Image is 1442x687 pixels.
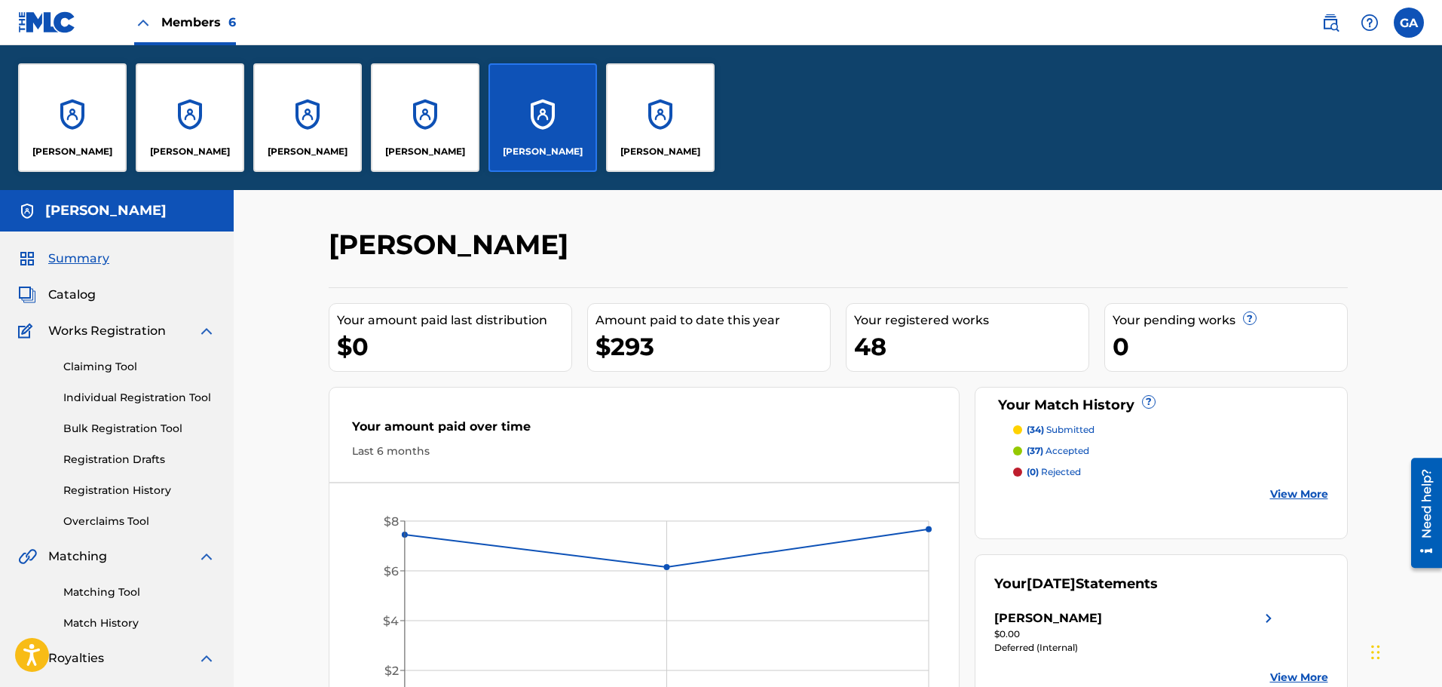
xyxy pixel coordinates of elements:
[1270,670,1328,685] a: View More
[48,250,109,268] span: Summary
[994,609,1102,627] div: [PERSON_NAME]
[48,649,104,667] span: Royalties
[18,547,37,566] img: Matching
[134,14,152,32] img: Close
[1270,486,1328,502] a: View More
[1027,445,1043,456] span: (37)
[1013,465,1328,479] a: (0) rejected
[994,641,1278,655] div: Deferred (Internal)
[197,322,216,340] img: expand
[595,311,830,330] div: Amount paid to date this year
[1244,312,1256,324] span: ?
[63,421,216,437] a: Bulk Registration Tool
[18,11,76,33] img: MLC Logo
[337,311,571,330] div: Your amount paid last distribution
[606,63,715,172] a: Accounts[PERSON_NAME]
[383,564,398,578] tspan: $6
[1027,423,1095,437] p: submitted
[161,14,236,31] span: Members
[63,359,216,375] a: Claiming Tool
[382,614,398,628] tspan: $4
[1315,8,1346,38] a: Public Search
[48,547,107,566] span: Matching
[63,514,216,529] a: Overclaims Tool
[63,452,216,468] a: Registration Drafts
[1400,452,1442,573] iframe: Resource Center
[1027,466,1039,477] span: (0)
[18,63,127,172] a: Accounts[PERSON_NAME]
[1113,330,1347,363] div: 0
[1371,630,1380,675] div: Drag
[1321,14,1339,32] img: search
[1013,444,1328,458] a: (37) accepted
[1027,575,1076,592] span: [DATE]
[18,322,38,340] img: Works Registration
[994,574,1158,594] div: Your Statements
[1027,424,1044,435] span: (34)
[1367,615,1442,687] iframe: Chat Widget
[1361,14,1379,32] img: help
[63,390,216,406] a: Individual Registration Tool
[18,202,36,220] img: Accounts
[253,63,362,172] a: Accounts[PERSON_NAME]
[1394,8,1424,38] div: User Menu
[371,63,479,172] a: Accounts[PERSON_NAME]
[994,395,1328,416] div: Your Match History
[268,145,347,158] p: Gary Muttley
[1260,609,1278,627] img: right chevron icon
[32,145,112,158] p: Fernando Sierra
[136,63,244,172] a: Accounts[PERSON_NAME]
[384,664,398,678] tspan: $2
[1027,465,1081,479] p: rejected
[383,514,398,529] tspan: $8
[503,145,583,158] p: Martin Gonzalez
[1355,8,1385,38] div: Help
[488,63,597,172] a: Accounts[PERSON_NAME]
[1113,311,1347,330] div: Your pending works
[329,228,576,262] h2: [PERSON_NAME]
[45,202,167,219] h5: Martin Gonzalez
[854,311,1088,330] div: Your registered works
[197,547,216,566] img: expand
[352,443,937,459] div: Last 6 months
[352,418,937,443] div: Your amount paid over time
[48,286,96,304] span: Catalog
[18,286,36,304] img: Catalog
[18,286,96,304] a: CatalogCatalog
[63,483,216,498] a: Registration History
[197,649,216,667] img: expand
[854,330,1088,363] div: 48
[595,330,830,363] div: $293
[63,584,216,600] a: Matching Tool
[337,330,571,363] div: $0
[150,145,230,158] p: Gary Agis
[1027,444,1089,458] p: accepted
[18,250,36,268] img: Summary
[994,609,1278,655] a: [PERSON_NAME]right chevron icon$0.00Deferred (Internal)
[994,627,1278,641] div: $0.00
[18,250,109,268] a: SummarySummary
[385,145,465,158] p: Jason Vazquez
[1143,396,1155,408] span: ?
[620,145,700,158] p: Phil Vazquez
[228,15,236,29] span: 6
[63,615,216,631] a: Match History
[1013,423,1328,437] a: (34) submitted
[48,322,166,340] span: Works Registration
